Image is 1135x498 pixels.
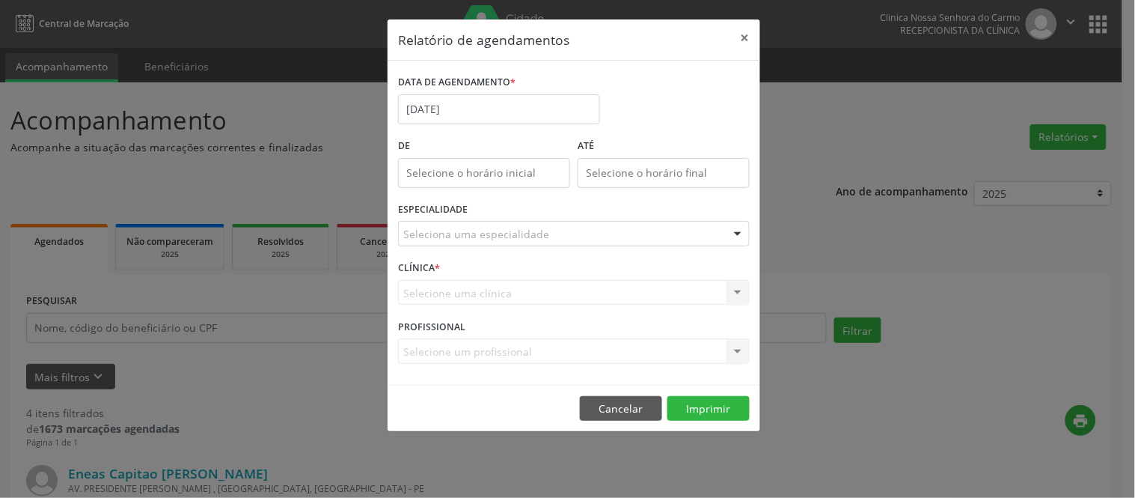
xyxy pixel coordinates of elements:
input: Selecione o horário final [578,158,750,188]
label: CLÍNICA [398,257,440,280]
label: DATA DE AGENDAMENTO [398,71,516,94]
button: Imprimir [667,396,750,422]
span: Seleciona uma especialidade [403,226,549,242]
label: PROFISSIONAL [398,315,465,338]
input: Selecione uma data ou intervalo [398,94,600,124]
label: ATÉ [578,135,750,158]
input: Selecione o horário inicial [398,158,570,188]
button: Close [730,19,760,56]
button: Cancelar [580,396,662,422]
label: De [398,135,570,158]
h5: Relatório de agendamentos [398,30,569,49]
label: ESPECIALIDADE [398,198,468,222]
